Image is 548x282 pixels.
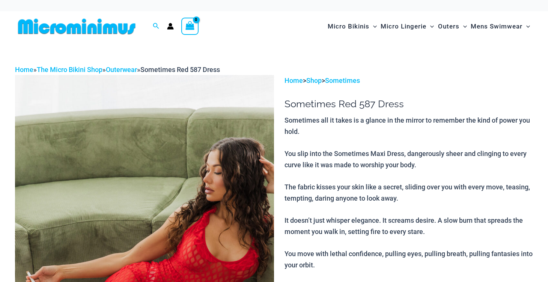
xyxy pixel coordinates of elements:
[326,15,379,38] a: Micro BikinisMenu ToggleMenu Toggle
[325,14,533,39] nav: Site Navigation
[436,15,469,38] a: OutersMenu ToggleMenu Toggle
[285,98,533,110] h1: Sometimes Red 587 Dress
[167,23,174,30] a: Account icon link
[37,66,102,73] a: The Micro Bikini Shop
[328,17,369,36] span: Micro Bikinis
[325,76,360,84] a: Sometimes
[285,75,533,86] p: > >
[15,66,220,73] span: » » »
[285,76,303,84] a: Home
[106,66,137,73] a: Outerwear
[379,15,436,38] a: Micro LingerieMenu ToggleMenu Toggle
[15,18,139,35] img: MM SHOP LOGO FLAT
[153,22,160,31] a: Search icon link
[459,17,467,36] span: Menu Toggle
[438,17,459,36] span: Outers
[469,15,532,38] a: Mens SwimwearMenu ToggleMenu Toggle
[426,17,434,36] span: Menu Toggle
[181,18,199,35] a: View Shopping Cart, empty
[15,66,33,73] a: Home
[306,76,322,84] a: Shop
[522,17,530,36] span: Menu Toggle
[381,17,426,36] span: Micro Lingerie
[140,66,220,73] span: Sometimes Red 587 Dress
[471,17,522,36] span: Mens Swimwear
[369,17,377,36] span: Menu Toggle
